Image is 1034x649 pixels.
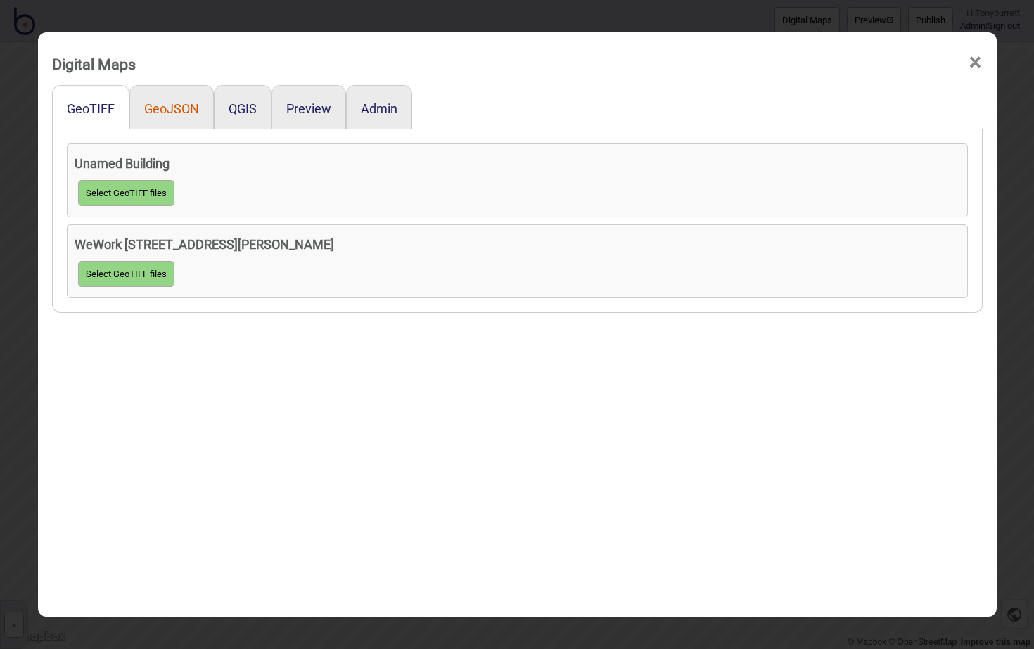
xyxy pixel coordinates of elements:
button: Select GeoTIFF files [78,261,174,287]
h4: WeWork [STREET_ADDRESS][PERSON_NAME] [75,232,960,257]
button: Preview [286,101,331,116]
button: Select GeoTIFF files [78,180,174,206]
h4: Unamed Building [75,151,960,176]
span: × [968,39,983,86]
button: QGIS [229,101,257,116]
div: Digital Maps [52,49,136,79]
button: GeoTIFF [67,101,115,116]
button: Admin [361,101,397,116]
button: GeoJSON [144,101,199,116]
